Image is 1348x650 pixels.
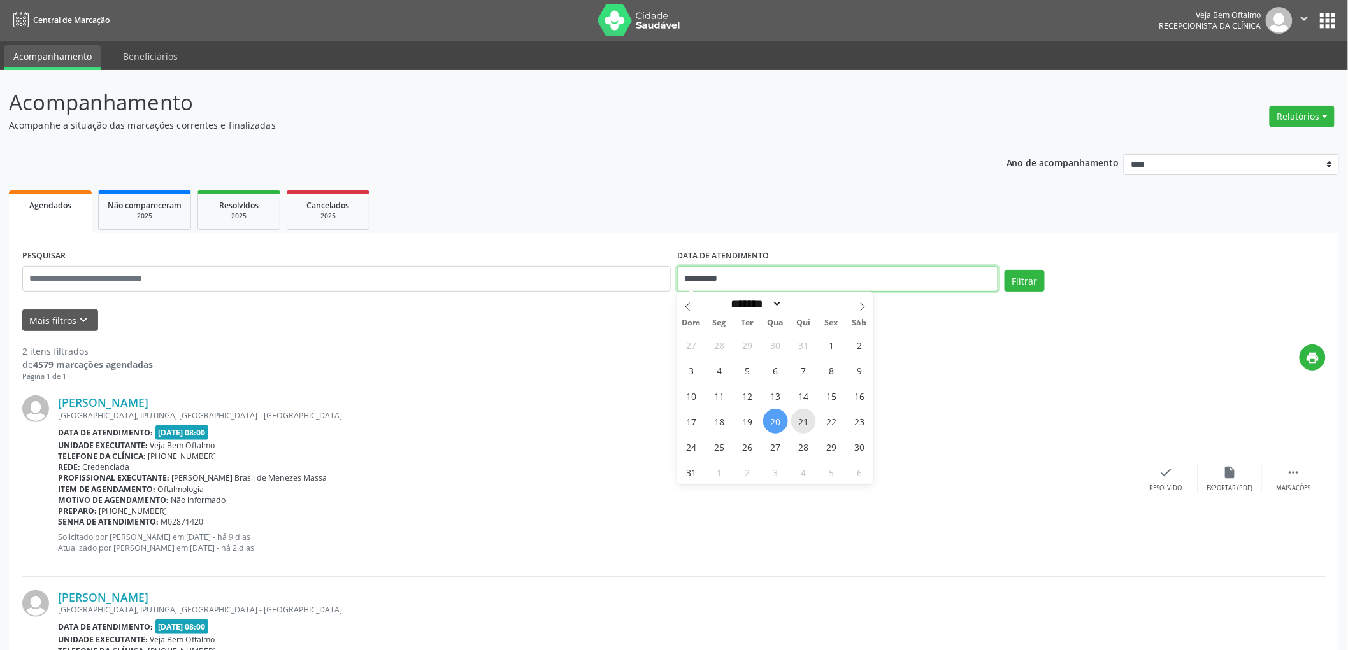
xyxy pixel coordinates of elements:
span: Agosto 14, 2025 [791,383,816,408]
b: Senha de atendimento: [58,516,159,527]
b: Unidade executante: [58,440,148,451]
i: check [1159,465,1173,479]
span: Julho 27, 2025 [679,332,704,357]
span: Agosto 27, 2025 [763,434,788,459]
b: Item de agendamento: [58,484,155,495]
b: Preparo: [58,505,97,516]
span: Julho 31, 2025 [791,332,816,357]
span: Julho 29, 2025 [735,332,760,357]
b: Rede: [58,462,80,472]
span: Agosto 19, 2025 [735,409,760,434]
span: Agosto 9, 2025 [847,358,872,383]
i:  [1287,465,1301,479]
span: Setembro 2, 2025 [735,460,760,484]
div: 2025 [108,211,182,221]
span: Agosto 3, 2025 [679,358,704,383]
span: Agosto 10, 2025 [679,383,704,408]
i: keyboard_arrow_down [77,313,91,327]
label: PESQUISAR [22,246,66,266]
span: Agosto 11, 2025 [707,383,732,408]
div: [GEOGRAPHIC_DATA], IPUTINGA, [GEOGRAPHIC_DATA] - [GEOGRAPHIC_DATA] [58,604,1135,615]
span: Agosto 8, 2025 [819,358,844,383]
p: Solicitado por [PERSON_NAME] em [DATE] - há 9 dias Atualizado por [PERSON_NAME] em [DATE] - há 2 ... [58,532,1135,553]
b: Unidade executante: [58,634,148,645]
a: Acompanhamento [4,45,101,70]
p: Acompanhe a situação das marcações correntes e finalizadas [9,118,940,132]
span: Sáb [845,319,873,327]
label: DATA DE ATENDIMENTO [677,246,769,266]
span: Agosto 21, 2025 [791,409,816,434]
span: M02871420 [161,516,204,527]
span: Qua [761,319,789,327]
span: Veja Bem Oftalmo [150,634,215,645]
span: Recepcionista da clínica [1159,20,1261,31]
span: Agosto 7, 2025 [791,358,816,383]
span: Agosto 17, 2025 [679,409,704,434]
div: Mais ações [1277,484,1311,493]
span: Dom [677,319,705,327]
i: print [1306,351,1320,365]
span: Agosto 30, 2025 [847,434,872,459]
span: Julho 28, 2025 [707,332,732,357]
span: Agosto 2, 2025 [847,332,872,357]
a: Central de Marcação [9,10,110,31]
a: Beneficiários [114,45,187,67]
button:  [1293,7,1317,34]
input: Year [782,297,824,311]
span: Central de Marcação [33,15,110,25]
img: img [22,395,49,422]
span: Agosto 13, 2025 [763,383,788,408]
span: Não informado [171,495,226,505]
span: Setembro 6, 2025 [847,460,872,484]
b: Data de atendimento: [58,427,153,438]
span: Agosto 1, 2025 [819,332,844,357]
select: Month [727,297,783,311]
span: Qui [789,319,817,327]
span: Oftalmologia [158,484,204,495]
strong: 4579 marcações agendadas [33,358,153,371]
span: Agosto 22, 2025 [819,409,844,434]
div: 2 itens filtrados [22,344,153,358]
span: Não compareceram [108,200,182,211]
span: Sex [817,319,845,327]
span: Agosto 5, 2025 [735,358,760,383]
button: Mais filtroskeyboard_arrow_down [22,309,98,332]
span: Veja Bem Oftalmo [150,440,215,451]
span: Setembro 4, 2025 [791,460,816,484]
span: Agosto 23, 2025 [847,409,872,434]
span: Agosto 26, 2025 [735,434,760,459]
div: Exportar (PDF) [1207,484,1253,493]
span: Agosto 16, 2025 [847,383,872,408]
span: Agosto 12, 2025 [735,383,760,408]
span: Credenciada [83,462,130,472]
span: [PHONE_NUMBER] [99,505,168,516]
span: Agosto 24, 2025 [679,434,704,459]
button: Filtrar [1005,270,1045,292]
span: Seg [705,319,733,327]
p: Acompanhamento [9,87,940,118]
div: 2025 [296,211,360,221]
span: [DATE] 08:00 [155,425,209,440]
i: insert_drive_file [1223,465,1237,479]
div: [GEOGRAPHIC_DATA], IPUTINGA, [GEOGRAPHIC_DATA] - [GEOGRAPHIC_DATA] [58,410,1135,421]
span: Agosto 15, 2025 [819,383,844,408]
span: Setembro 5, 2025 [819,460,844,484]
span: Setembro 1, 2025 [707,460,732,484]
img: img [1266,7,1293,34]
span: [DATE] 08:00 [155,619,209,634]
b: Profissional executante: [58,472,169,483]
span: Agosto 20, 2025 [763,409,788,434]
span: Agosto 28, 2025 [791,434,816,459]
div: Resolvido [1150,484,1182,493]
button: print [1300,344,1326,371]
i:  [1298,11,1312,25]
span: Resolvidos [219,200,259,211]
span: [PHONE_NUMBER] [148,451,217,462]
p: Ano de acompanhamento [1007,154,1119,170]
button: Relatórios [1270,106,1335,127]
span: Agosto 4, 2025 [707,358,732,383]
span: Agosto 31, 2025 [679,460,704,484]
span: Julho 30, 2025 [763,332,788,357]
span: Cancelados [307,200,350,211]
div: Veja Bem Oftalmo [1159,10,1261,20]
